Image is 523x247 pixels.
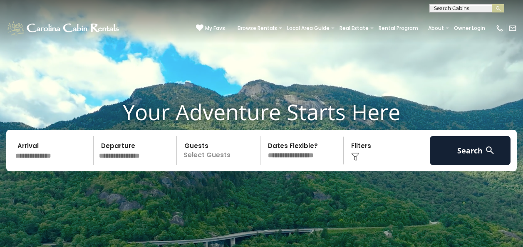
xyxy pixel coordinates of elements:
[430,136,511,165] button: Search
[283,22,334,34] a: Local Area Guide
[179,136,260,165] p: Select Guests
[233,22,281,34] a: Browse Rentals
[496,24,504,32] img: phone-regular-white.png
[450,22,489,34] a: Owner Login
[374,22,422,34] a: Rental Program
[424,22,448,34] a: About
[196,24,225,32] a: My Favs
[6,20,121,37] img: White-1-1-2.png
[508,24,517,32] img: mail-regular-white.png
[351,153,359,161] img: filter--v1.png
[485,145,495,156] img: search-regular-white.png
[335,22,373,34] a: Real Estate
[205,25,225,32] span: My Favs
[6,99,517,125] h1: Your Adventure Starts Here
